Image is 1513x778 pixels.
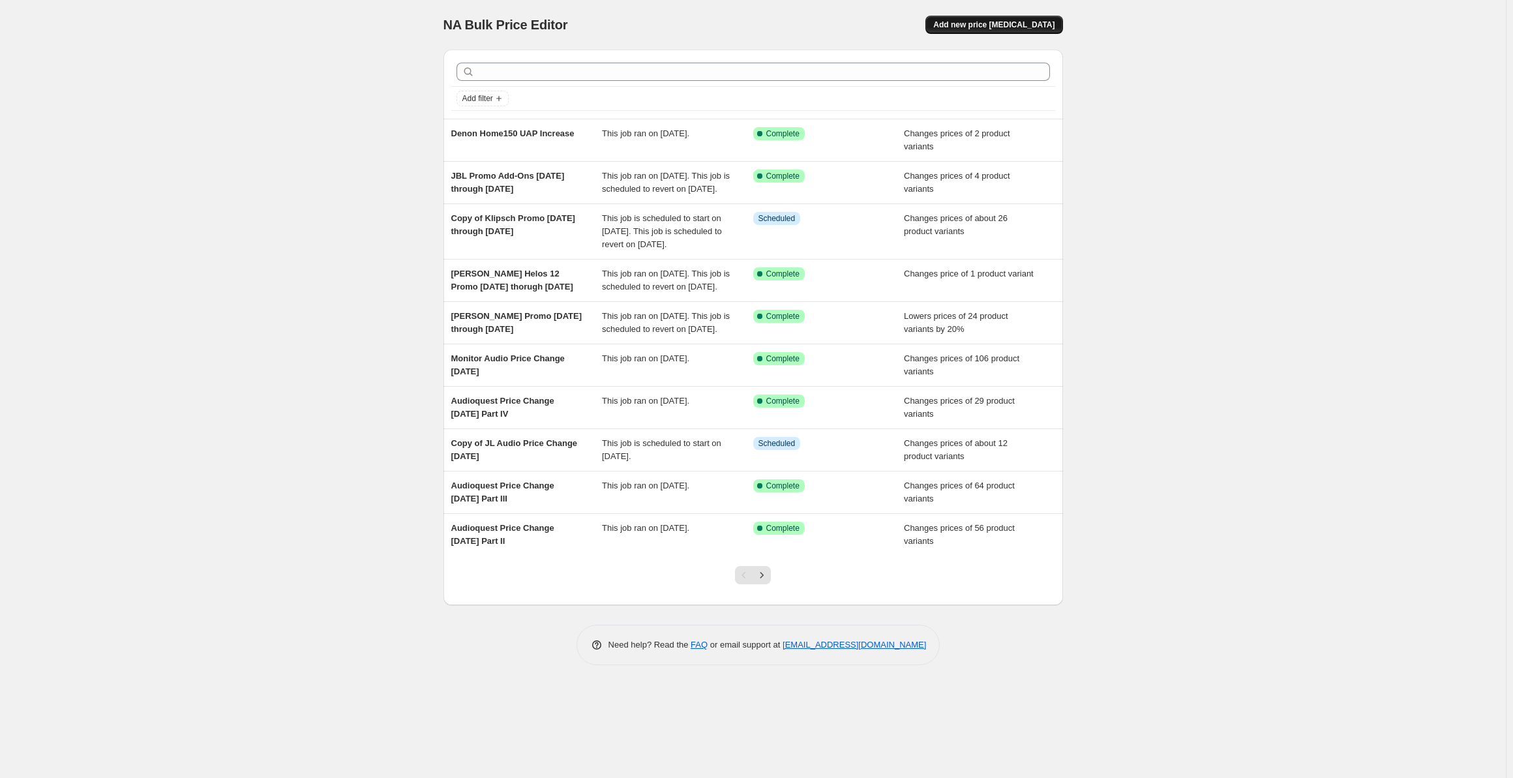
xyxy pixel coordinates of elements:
[451,353,565,376] span: Monitor Audio Price Change [DATE]
[451,311,582,334] span: [PERSON_NAME] Promo [DATE] through [DATE]
[766,269,800,279] span: Complete
[602,438,721,461] span: This job is scheduled to start on [DATE].
[904,438,1008,461] span: Changes prices of about 12 product variants
[451,269,573,292] span: [PERSON_NAME] Helos 12 Promo [DATE] thorugh [DATE]
[766,396,800,406] span: Complete
[925,16,1062,34] button: Add new price [MEDICAL_DATA]
[904,128,1010,151] span: Changes prices of 2 product variants
[451,171,565,194] span: JBL Promo Add-Ons [DATE] through [DATE]
[904,396,1015,419] span: Changes prices of 29 product variants
[602,171,730,194] span: This job ran on [DATE]. This job is scheduled to revert on [DATE].
[443,18,568,32] span: NA Bulk Price Editor
[758,213,796,224] span: Scheduled
[735,566,771,584] nav: Pagination
[766,523,800,533] span: Complete
[766,128,800,139] span: Complete
[451,128,575,138] span: Denon Home150 UAP Increase
[602,523,689,533] span: This job ran on [DATE].
[602,213,722,249] span: This job is scheduled to start on [DATE]. This job is scheduled to revert on [DATE].
[904,269,1034,278] span: Changes price of 1 product variant
[904,481,1015,503] span: Changes prices of 64 product variants
[602,481,689,490] span: This job ran on [DATE].
[451,481,554,503] span: Audioquest Price Change [DATE] Part III
[783,640,926,650] a: [EMAIL_ADDRESS][DOMAIN_NAME]
[691,640,708,650] a: FAQ
[451,213,575,236] span: Copy of Klipsch Promo [DATE] through [DATE]
[602,128,689,138] span: This job ran on [DATE].
[904,311,1008,334] span: Lowers prices of 24 product variants by 20%
[708,640,783,650] span: or email support at
[933,20,1055,30] span: Add new price [MEDICAL_DATA]
[753,566,771,584] button: Next
[904,353,1019,376] span: Changes prices of 106 product variants
[608,640,691,650] span: Need help? Read the
[904,523,1015,546] span: Changes prices of 56 product variants
[766,171,800,181] span: Complete
[766,481,800,491] span: Complete
[462,93,493,104] span: Add filter
[451,396,554,419] span: Audioquest Price Change [DATE] Part IV
[602,353,689,363] span: This job ran on [DATE].
[602,311,730,334] span: This job ran on [DATE]. This job is scheduled to revert on [DATE].
[602,269,730,292] span: This job ran on [DATE]. This job is scheduled to revert on [DATE].
[451,438,578,461] span: Copy of JL Audio Price Change [DATE]
[766,353,800,364] span: Complete
[457,91,509,106] button: Add filter
[904,171,1010,194] span: Changes prices of 4 product variants
[758,438,796,449] span: Scheduled
[766,311,800,322] span: Complete
[904,213,1008,236] span: Changes prices of about 26 product variants
[451,523,554,546] span: Audioquest Price Change [DATE] Part II
[602,396,689,406] span: This job ran on [DATE].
